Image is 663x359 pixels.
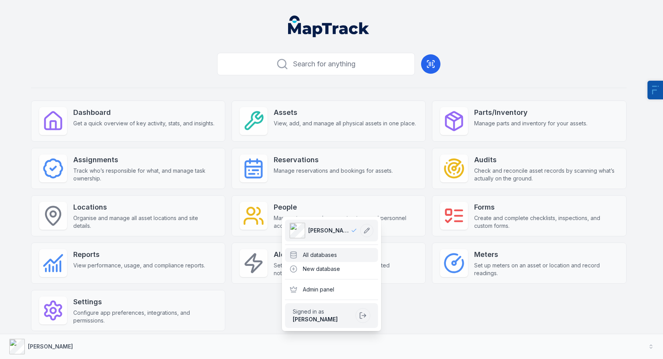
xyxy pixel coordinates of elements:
[285,262,378,276] div: New database
[285,248,378,262] div: All databases
[293,308,352,316] span: Signed in as
[282,217,381,331] div: [PERSON_NAME]
[293,316,338,323] strong: [PERSON_NAME]
[28,343,73,350] strong: [PERSON_NAME]
[308,227,351,234] span: [PERSON_NAME]
[285,283,378,297] div: Admin panel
